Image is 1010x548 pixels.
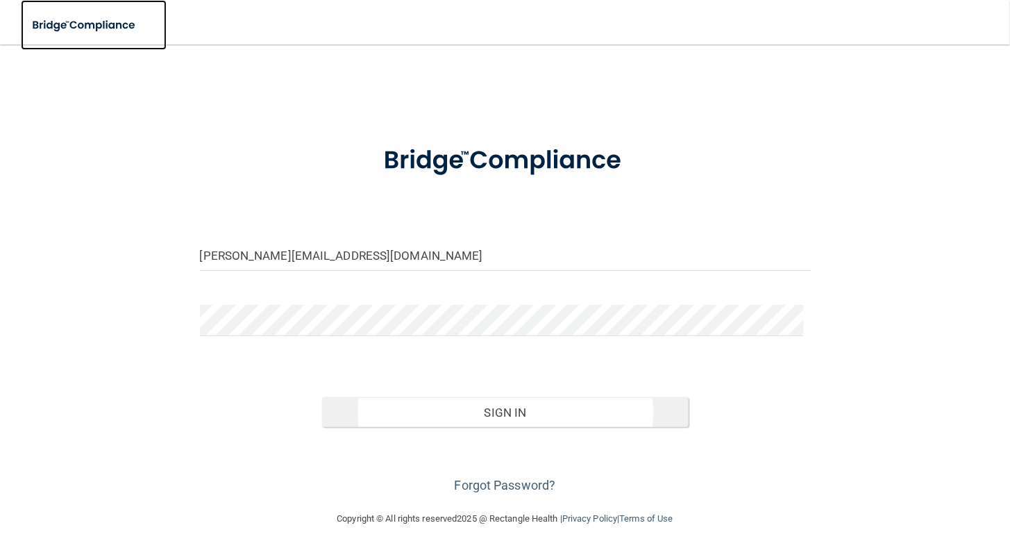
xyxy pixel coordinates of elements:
a: Terms of Use [619,513,673,524]
input: Email [200,240,811,271]
button: Sign In [322,397,689,428]
img: bridge_compliance_login_screen.278c3ca4.svg [357,128,653,194]
a: Privacy Policy [562,513,617,524]
img: bridge_compliance_login_screen.278c3ca4.svg [21,11,149,40]
a: Forgot Password? [455,478,556,492]
div: Copyright © All rights reserved 2025 @ Rectangle Health | | [252,497,759,541]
